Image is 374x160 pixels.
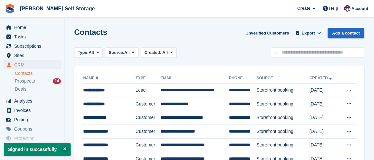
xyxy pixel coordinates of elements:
[4,143,71,156] p: Signed in successfully.
[14,106,53,115] span: Invoices
[136,111,161,125] td: Customer
[256,97,309,111] td: Storefront booking
[351,5,368,12] span: Account
[15,86,26,92] span: Deals
[14,96,53,105] span: Analytics
[15,70,61,76] a: Contacts
[14,134,53,143] span: Protection
[3,60,61,69] a: menu
[310,125,340,138] td: [DATE]
[14,60,53,69] span: CRM
[161,73,229,84] th: Email
[89,49,94,56] span: All
[256,138,309,152] td: Storefront booking
[141,47,176,58] button: Created: All
[136,97,161,111] td: Customer
[15,78,61,85] a: Prospects 14
[14,32,53,41] span: Tasks
[302,30,315,36] span: Export
[162,50,168,55] span: All
[109,49,124,56] span: Source:
[3,51,61,60] a: menu
[14,23,53,32] span: Home
[294,28,322,38] button: Export
[74,47,103,58] button: Type: All
[78,49,89,56] span: Type:
[3,106,61,115] a: menu
[344,5,350,12] img: Jacob Esser
[256,111,309,125] td: Storefront booking
[310,76,333,80] a: Created
[3,42,61,51] a: menu
[310,111,340,125] td: [DATE]
[14,115,53,124] span: Pricing
[136,73,161,84] th: Type
[243,28,291,38] a: Unverified Customers
[15,78,35,84] span: Prospects
[3,96,61,105] a: menu
[3,23,61,32] a: menu
[3,134,61,143] a: menu
[3,125,61,134] a: menu
[5,4,15,14] img: stora-icon-8386f47178a22dfd0bd8f6a31ec36ba5ce8667c1dd55bd0f319d3a0aa187defe.svg
[256,125,309,138] td: Storefront booking
[328,28,364,38] a: Add a contact
[310,84,340,97] td: [DATE]
[310,138,340,152] td: [DATE]
[136,138,161,152] td: Customer
[3,32,61,41] a: menu
[83,76,100,80] a: Name
[105,47,138,58] button: Source: All
[136,84,161,97] td: Lead
[15,86,61,93] a: Deals
[74,28,107,36] h1: Contacts
[14,51,53,60] span: Sites
[229,73,256,84] th: Phone
[124,49,130,56] span: All
[256,84,309,97] td: Storefront booking
[297,5,310,12] span: Create
[53,78,61,84] div: 14
[256,73,309,84] th: Source
[17,3,97,14] a: [PERSON_NAME] Self Storage
[136,125,161,138] td: Customer
[329,5,338,12] span: Help
[14,42,53,51] span: Subscriptions
[14,125,53,134] span: Coupons
[3,115,61,124] a: menu
[310,97,340,111] td: [DATE]
[144,50,162,55] span: Created:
